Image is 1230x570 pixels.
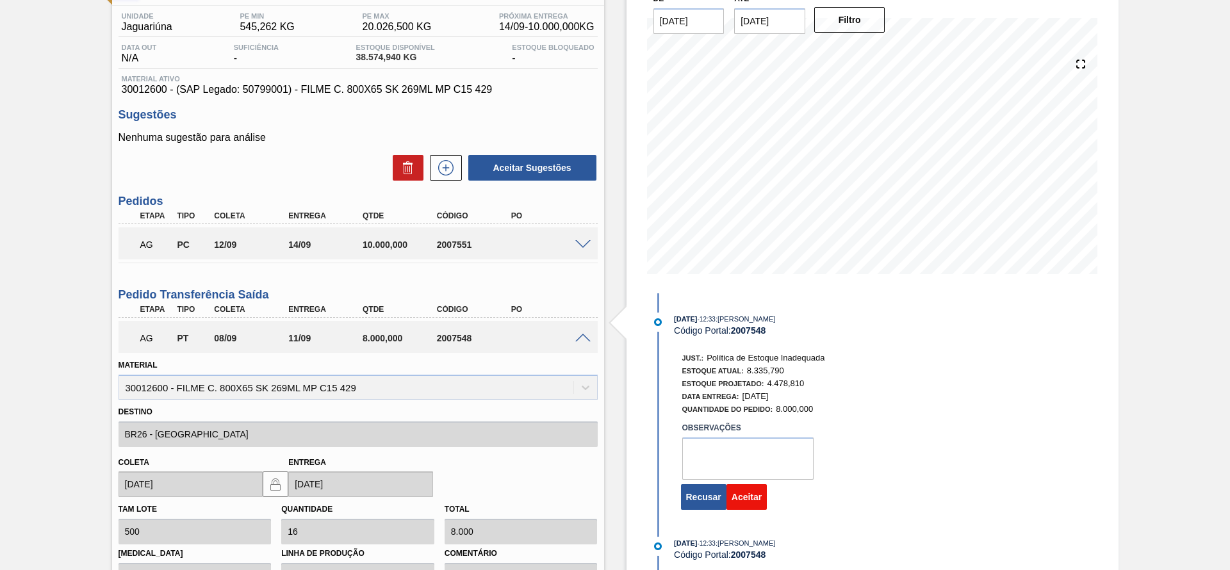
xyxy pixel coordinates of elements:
div: 2007551 [434,240,517,250]
p: Nenhuma sugestão para análise [119,132,598,143]
div: - [231,44,282,64]
div: Pedido de Compra [174,240,212,250]
input: dd/mm/yyyy [653,8,725,34]
div: Aguardando Aprovação do Gestor [137,231,176,259]
div: PO [508,305,591,314]
label: Material [119,361,158,370]
label: Quantidade [281,505,332,514]
div: Código Portal: [674,550,978,560]
div: Tipo [174,305,212,314]
div: N/A [119,44,160,64]
span: Just.: [682,354,704,362]
span: - 12:33 [698,540,716,547]
input: dd/mm/yyyy [734,8,805,34]
span: 8.000,000 [776,404,813,414]
div: Código [434,305,517,314]
div: 2007548 [434,333,517,343]
div: Entrega [285,211,368,220]
span: Estoque Disponível [356,44,435,51]
span: Quantidade do Pedido: [682,405,773,413]
span: : [PERSON_NAME] [716,315,776,323]
button: Aceitar Sugestões [468,155,596,181]
h3: Sugestões [119,108,598,122]
span: Material ativo [122,75,594,83]
span: : [PERSON_NAME] [716,539,776,547]
span: 14/09 - 10.000,000 KG [499,21,594,33]
div: Coleta [211,305,294,314]
span: Suficiência [234,44,279,51]
button: locked [263,471,288,497]
span: [DATE] [674,539,697,547]
label: Coleta [119,458,149,467]
span: Jaguariúna [122,21,172,33]
img: atual [654,542,662,550]
button: Filtro [814,7,885,33]
div: Qtde [359,305,443,314]
label: Observações [682,419,814,437]
span: Data Entrega: [682,393,739,400]
label: Total [445,505,470,514]
div: Aguardando Aprovação do Gestor [137,324,176,352]
div: 08/09/2025 [211,333,294,343]
div: PO [508,211,591,220]
div: 11/09/2025 [285,333,368,343]
div: Código Portal: [674,325,978,336]
div: 8.000,000 [359,333,443,343]
input: dd/mm/yyyy [288,471,433,497]
span: Unidade [122,12,172,20]
h3: Pedido Transferência Saída [119,288,598,302]
div: 12/09/2025 [211,240,294,250]
span: 4.478,810 [767,379,804,388]
img: locked [268,476,283,492]
img: atual [654,318,662,326]
label: Tam lote [119,505,157,514]
button: Recusar [681,484,726,510]
input: dd/mm/yyyy [119,471,263,497]
label: [MEDICAL_DATA] [119,544,272,563]
span: Estoque Projetado: [682,380,764,387]
span: Estoque Atual: [682,367,744,375]
div: Qtde [359,211,443,220]
span: [DATE] [674,315,697,323]
div: - [509,44,597,64]
h3: Pedidos [119,195,598,208]
span: Estoque Bloqueado [512,44,594,51]
button: Aceitar [726,484,767,510]
div: Tipo [174,211,212,220]
span: Política de Estoque Inadequada [707,353,824,362]
strong: 2007548 [731,550,766,560]
span: PE MAX [363,12,432,20]
span: 38.574,940 KG [356,53,435,62]
p: AG [140,333,172,343]
label: Destino [119,403,598,421]
span: PE MIN [240,12,294,20]
div: Excluir Sugestões [386,155,423,181]
div: Etapa [137,211,176,220]
div: Etapa [137,305,176,314]
p: AG [140,240,172,250]
label: Comentário [445,544,598,563]
div: 14/09/2025 [285,240,368,250]
div: Código [434,211,517,220]
span: [DATE] [742,391,769,401]
span: - 12:33 [698,316,716,323]
span: Próxima Entrega [499,12,594,20]
label: Entrega [288,458,326,467]
div: Pedido de Transferência [174,333,212,343]
span: 8.335,790 [747,366,784,375]
div: Coleta [211,211,294,220]
div: Entrega [285,305,368,314]
span: 20.026,500 KG [363,21,432,33]
label: Linha de Produção [281,544,434,563]
div: 10.000,000 [359,240,443,250]
strong: 2007548 [731,325,766,336]
div: Aceitar Sugestões [462,154,598,182]
span: Data out [122,44,157,51]
span: 545,262 KG [240,21,294,33]
span: 30012600 - (SAP Legado: 50799001) - FILME C. 800X65 SK 269ML MP C15 429 [122,84,594,95]
div: Nova sugestão [423,155,462,181]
